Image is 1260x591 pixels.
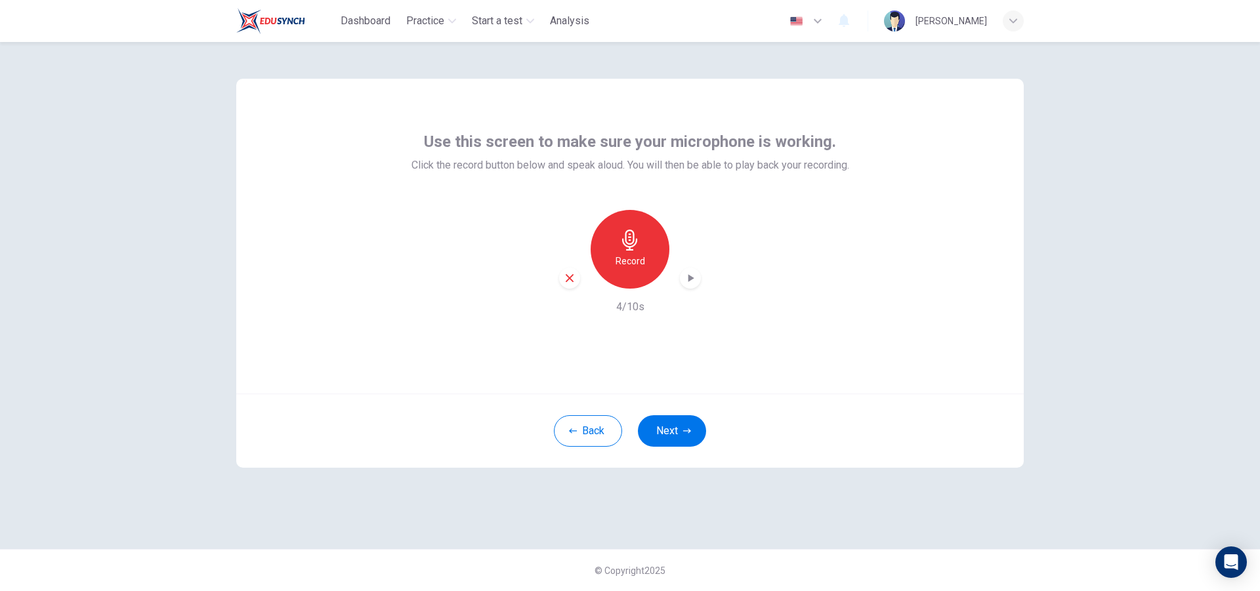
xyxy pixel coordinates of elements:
span: Analysis [550,13,589,29]
div: Open Intercom Messenger [1215,546,1247,578]
span: © Copyright 2025 [595,565,665,576]
div: [PERSON_NAME] [915,13,987,29]
button: Practice [401,9,461,33]
button: Analysis [545,9,595,33]
h6: Record [616,253,645,269]
span: Click the record button below and speak aloud. You will then be able to play back your recording. [411,157,849,173]
button: Record [591,210,669,289]
button: Next [638,415,706,447]
h6: 4/10s [616,299,644,315]
span: Practice [406,13,444,29]
button: Start a test [467,9,539,33]
img: Train Test logo [236,8,305,34]
button: Dashboard [335,9,396,33]
button: Back [554,415,622,447]
img: en [788,16,805,26]
a: Train Test logo [236,8,335,34]
span: Start a test [472,13,522,29]
span: Dashboard [341,13,390,29]
span: Use this screen to make sure your microphone is working. [424,131,836,152]
img: Profile picture [884,10,905,31]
